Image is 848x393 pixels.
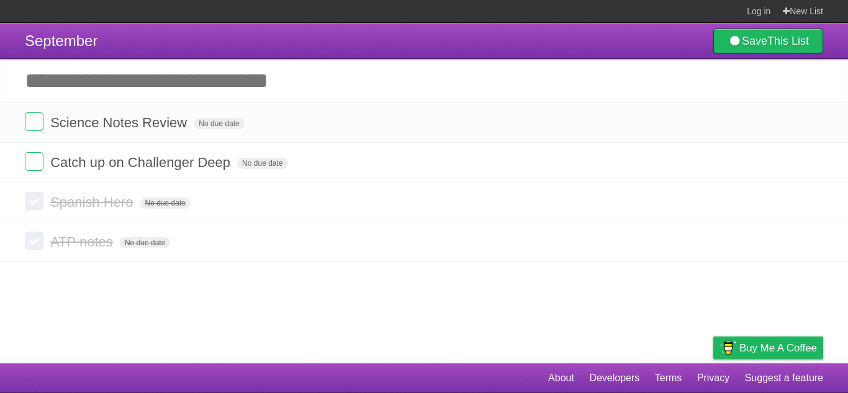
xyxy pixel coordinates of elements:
[713,29,823,53] a: SaveThis List
[655,366,682,390] a: Terms
[194,118,244,129] span: No due date
[25,112,43,131] label: Done
[140,197,191,209] span: No due date
[50,155,233,170] span: Catch up on Challenger Deep
[120,237,170,248] span: No due date
[697,366,729,390] a: Privacy
[50,115,190,130] span: Science Notes Review
[25,192,43,210] label: Done
[25,152,43,171] label: Done
[739,337,817,359] span: Buy me a coffee
[713,337,823,359] a: Buy me a coffee
[25,232,43,250] label: Done
[719,337,736,358] img: Buy me a coffee
[548,366,574,390] a: About
[745,366,823,390] a: Suggest a feature
[589,366,639,390] a: Developers
[25,32,97,49] span: September
[767,35,809,47] b: This List
[50,194,136,210] span: Spanish Hero
[237,158,287,169] span: No due date
[50,234,116,250] span: ATP notes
